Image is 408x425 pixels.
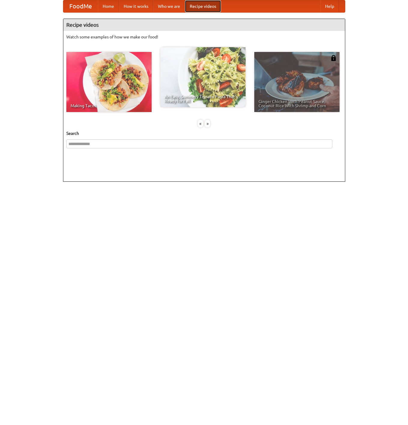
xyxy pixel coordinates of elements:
img: 483408.png [331,55,337,61]
a: FoodMe [63,0,98,12]
h4: Recipe videos [63,19,345,31]
p: Watch some examples of how we make our food! [66,34,342,40]
a: An Easy, Summery Tomato Pasta That's Ready for Fall [160,47,246,107]
a: How it works [119,0,153,12]
span: An Easy, Summery Tomato Pasta That's Ready for Fall [165,95,241,103]
span: Making Tacos [71,104,147,108]
a: Help [320,0,339,12]
div: « [198,120,203,127]
div: » [205,120,210,127]
a: Who we are [153,0,185,12]
a: Making Tacos [66,52,152,112]
a: Home [98,0,119,12]
a: Recipe videos [185,0,221,12]
h5: Search [66,130,342,136]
